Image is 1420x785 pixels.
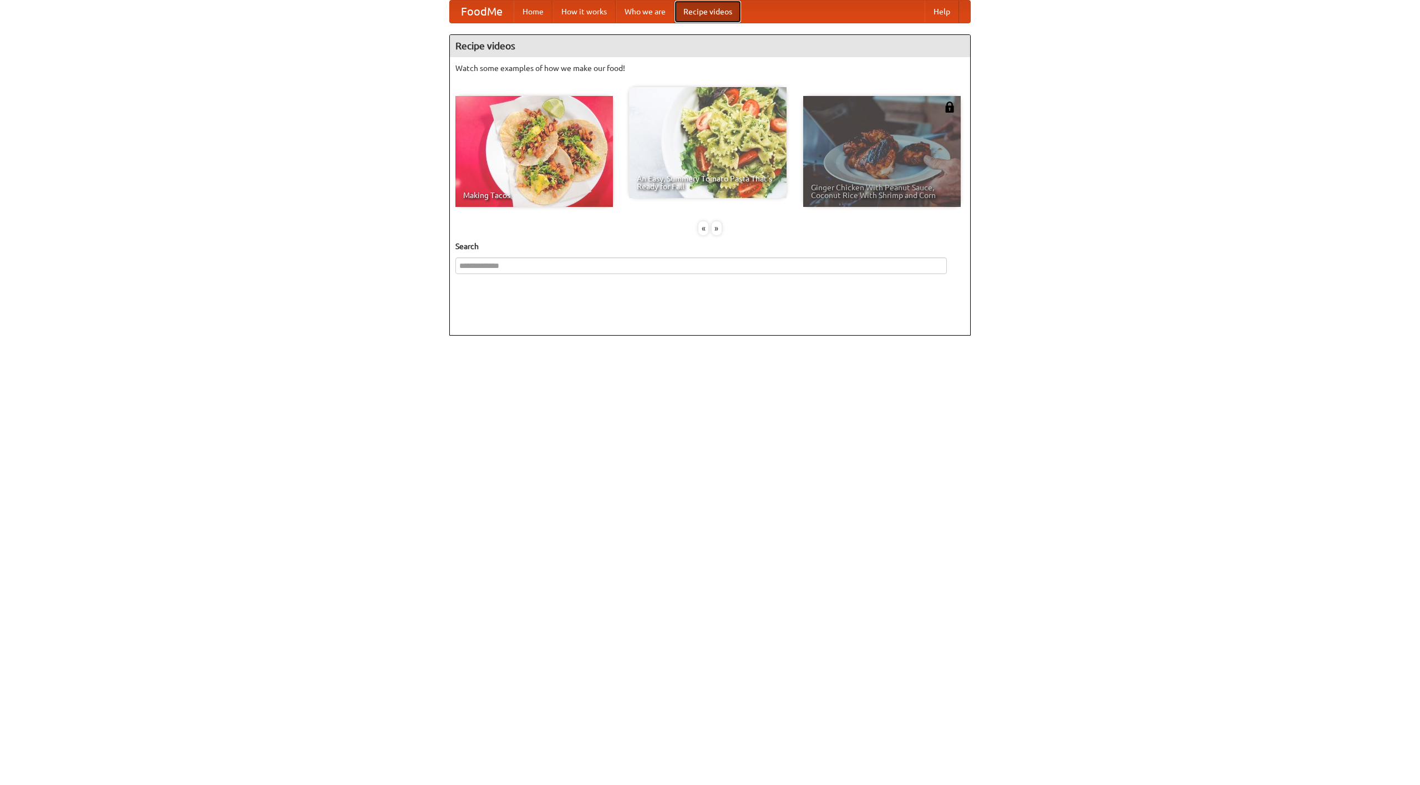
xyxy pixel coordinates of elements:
h5: Search [455,241,965,252]
img: 483408.png [944,102,955,113]
span: Making Tacos [463,191,605,199]
div: « [698,221,708,235]
a: Help [925,1,959,23]
div: » [712,221,722,235]
h4: Recipe videos [450,35,970,57]
a: Making Tacos [455,96,613,207]
a: FoodMe [450,1,514,23]
a: Who we are [616,1,674,23]
a: An Easy, Summery Tomato Pasta That's Ready for Fall [629,87,787,198]
p: Watch some examples of how we make our food! [455,63,965,74]
span: An Easy, Summery Tomato Pasta That's Ready for Fall [637,175,779,190]
a: Home [514,1,552,23]
a: Recipe videos [674,1,741,23]
a: How it works [552,1,616,23]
